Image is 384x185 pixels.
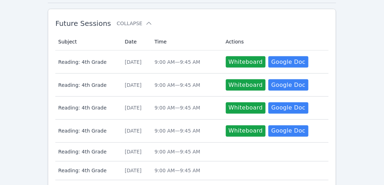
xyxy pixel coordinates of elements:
th: Date [121,33,150,51]
div: [DATE] [125,148,146,156]
button: Whiteboard [226,79,266,91]
span: 9:00 AM — 9:45 AM [155,168,200,174]
button: Whiteboard [226,125,266,137]
button: Collapse [117,20,152,27]
span: 9:00 AM — 9:45 AM [155,82,200,88]
span: Reading: 4th Grade [58,148,116,156]
th: Time [150,33,222,51]
tr: Reading: 4th Grade[DATE]9:00 AM—9:45 AMWhiteboardGoogle Doc [55,51,328,74]
th: Actions [222,33,329,51]
th: Subject [55,33,121,51]
span: Reading: 4th Grade [58,58,116,66]
span: Reading: 4th Grade [58,167,116,174]
tr: Reading: 4th Grade[DATE]9:00 AM—9:45 AM [55,162,328,180]
span: Reading: 4th Grade [58,128,116,135]
div: [DATE] [125,82,146,89]
a: Google Doc [268,79,308,91]
span: 9:00 AM — 9:45 AM [155,59,200,65]
button: Whiteboard [226,102,266,114]
tr: Reading: 4th Grade[DATE]9:00 AM—9:45 AMWhiteboardGoogle Doc [55,97,328,120]
tr: Reading: 4th Grade[DATE]9:00 AM—9:45 AMWhiteboardGoogle Doc [55,74,328,97]
tr: Reading: 4th Grade[DATE]9:00 AM—9:45 AM [55,143,328,162]
a: Google Doc [268,102,308,114]
span: 9:00 AM — 9:45 AM [155,105,200,111]
button: Whiteboard [226,56,266,68]
div: [DATE] [125,105,146,112]
tr: Reading: 4th Grade[DATE]9:00 AM—9:45 AMWhiteboardGoogle Doc [55,120,328,143]
span: Reading: 4th Grade [58,105,116,112]
span: Reading: 4th Grade [58,82,116,89]
a: Google Doc [268,56,308,68]
div: [DATE] [125,58,146,66]
span: Future Sessions [55,19,111,28]
span: 9:00 AM — 9:45 AM [155,128,200,134]
a: Google Doc [268,125,308,137]
div: [DATE] [125,128,146,135]
div: [DATE] [125,167,146,174]
span: 9:00 AM — 9:45 AM [155,149,200,155]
